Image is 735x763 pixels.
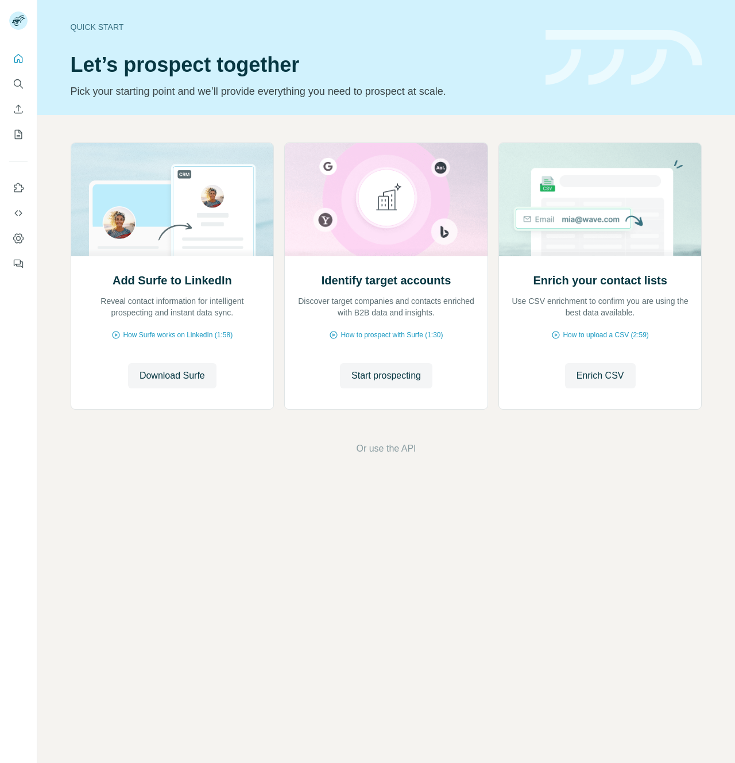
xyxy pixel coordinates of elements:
[123,330,233,340] span: How Surfe works on LinkedIn (1:58)
[9,124,28,145] button: My lists
[296,295,476,318] p: Discover target companies and contacts enriched with B2B data and insights.
[533,272,667,288] h2: Enrich your contact lists
[563,330,648,340] span: How to upload a CSV (2:59)
[577,369,624,383] span: Enrich CSV
[83,295,262,318] p: Reveal contact information for intelligent prospecting and instant data sync.
[71,143,274,256] img: Add Surfe to LinkedIn
[9,253,28,274] button: Feedback
[9,178,28,198] button: Use Surfe on LinkedIn
[128,363,216,388] button: Download Surfe
[71,83,532,99] p: Pick your starting point and we’ll provide everything you need to prospect at scale.
[322,272,451,288] h2: Identify target accounts
[9,203,28,223] button: Use Surfe API
[546,30,702,86] img: banner
[140,369,205,383] span: Download Surfe
[356,442,416,456] button: Or use the API
[498,143,702,256] img: Enrich your contact lists
[9,74,28,94] button: Search
[341,330,443,340] span: How to prospect with Surfe (1:30)
[9,99,28,120] button: Enrich CSV
[9,48,28,69] button: Quick start
[71,21,532,33] div: Quick start
[510,295,690,318] p: Use CSV enrichment to confirm you are using the best data available.
[351,369,421,383] span: Start prospecting
[565,363,636,388] button: Enrich CSV
[340,363,432,388] button: Start prospecting
[9,228,28,249] button: Dashboard
[284,143,488,256] img: Identify target accounts
[113,272,232,288] h2: Add Surfe to LinkedIn
[71,53,532,76] h1: Let’s prospect together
